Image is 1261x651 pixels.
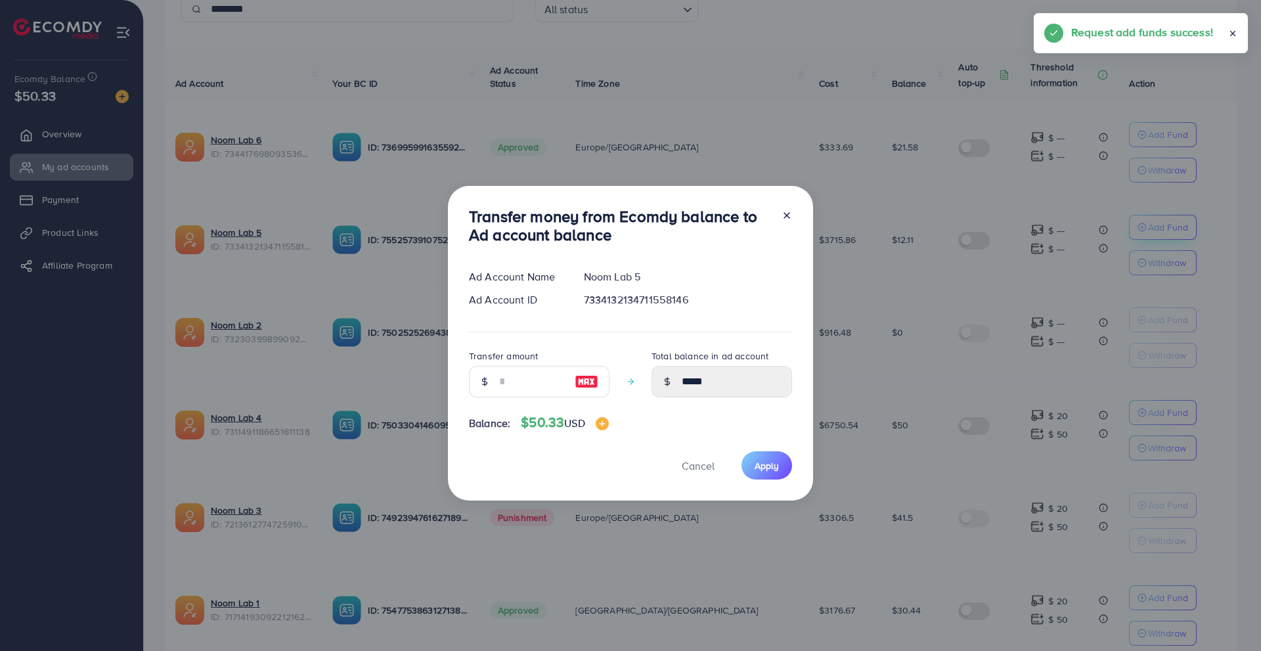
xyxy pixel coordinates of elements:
[521,415,608,431] h4: $50.33
[469,207,771,245] h3: Transfer money from Ecomdy balance to Ad account balance
[741,451,792,480] button: Apply
[1071,24,1213,41] h5: Request add funds success!
[665,451,731,480] button: Cancel
[682,459,715,473] span: Cancel
[652,349,768,363] label: Total balance in ad account
[469,416,510,431] span: Balance:
[575,374,598,390] img: image
[596,417,609,430] img: image
[469,349,538,363] label: Transfer amount
[1205,592,1251,641] iframe: Chat
[564,416,585,430] span: USD
[458,269,573,284] div: Ad Account Name
[573,269,803,284] div: Noom Lab 5
[755,459,779,472] span: Apply
[458,292,573,307] div: Ad Account ID
[573,292,803,307] div: 7334132134711558146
